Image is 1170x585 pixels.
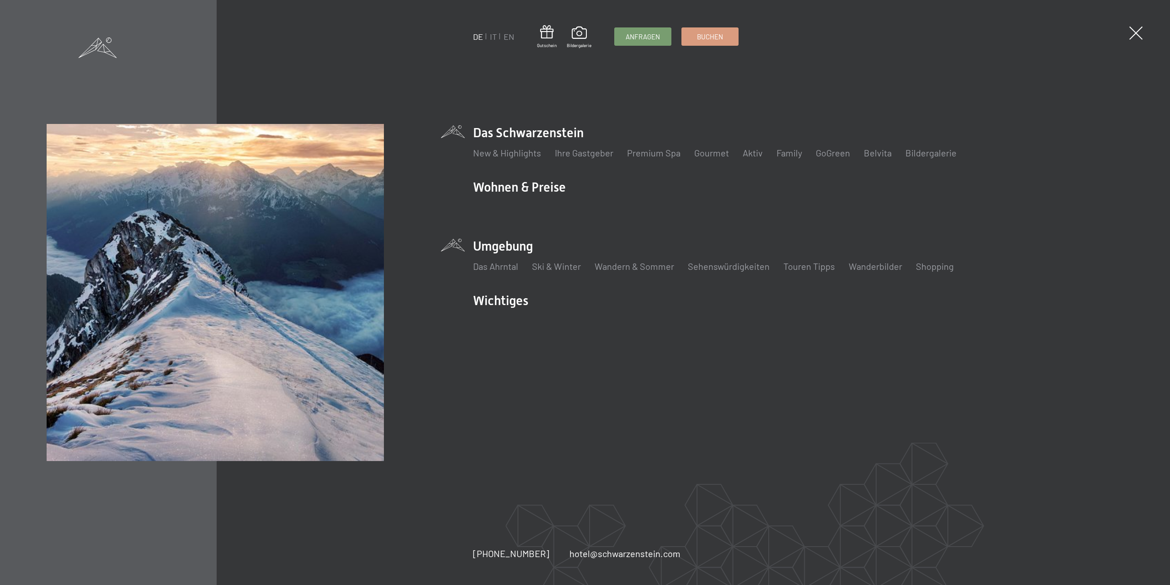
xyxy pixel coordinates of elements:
[473,32,483,42] a: DE
[682,28,738,45] a: Buchen
[688,261,770,272] a: Sehenswürdigkeiten
[555,147,613,158] a: Ihre Gastgeber
[697,32,723,42] span: Buchen
[783,261,835,272] a: Touren Tipps
[473,547,549,560] a: [PHONE_NUMBER]
[532,261,581,272] a: Ski & Winter
[615,28,671,45] a: Anfragen
[694,147,729,158] a: Gourmet
[776,147,802,158] a: Family
[537,42,557,48] span: Gutschein
[567,27,591,48] a: Bildergalerie
[473,261,518,272] a: Das Ahrntal
[849,261,902,272] a: Wanderbilder
[490,32,497,42] a: IT
[816,147,850,158] a: GoGreen
[864,147,892,158] a: Belvita
[473,548,549,559] span: [PHONE_NUMBER]
[504,32,514,42] a: EN
[595,261,674,272] a: Wandern & Sommer
[627,147,681,158] a: Premium Spa
[567,42,591,48] span: Bildergalerie
[47,124,383,461] img: Wellnesshotel Südtirol SCHWARZENSTEIN - Wellnessurlaub in den Alpen
[569,547,681,560] a: hotel@schwarzenstein.com
[743,147,763,158] a: Aktiv
[626,32,660,42] span: Anfragen
[537,25,557,48] a: Gutschein
[905,147,957,158] a: Bildergalerie
[916,261,954,272] a: Shopping
[473,147,541,158] a: New & Highlights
